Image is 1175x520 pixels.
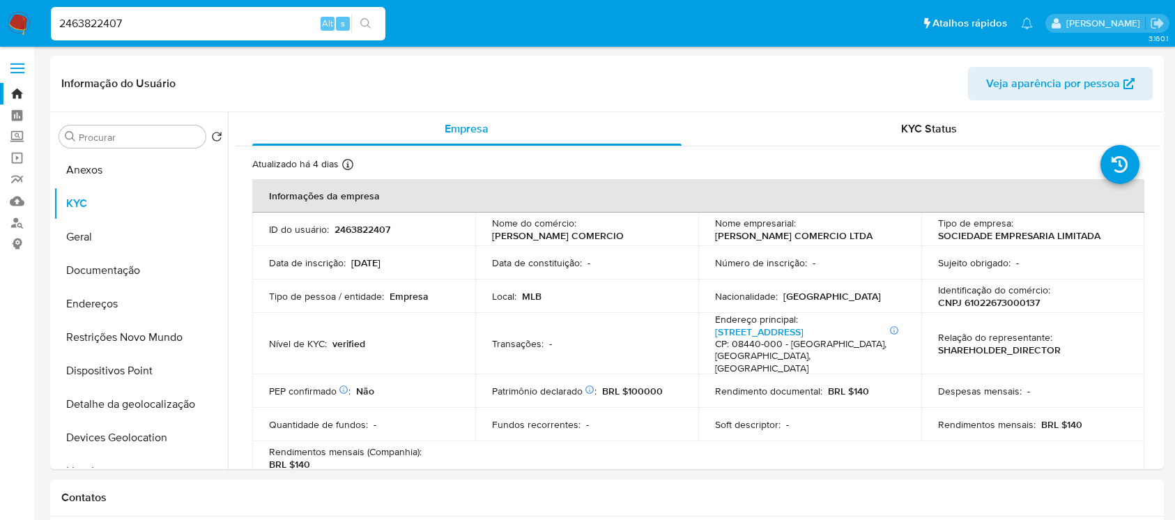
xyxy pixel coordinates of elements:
[332,337,365,350] p: verified
[492,418,581,431] p: Fundos recorrentes :
[269,337,327,350] p: Nível de KYC :
[783,290,881,303] p: [GEOGRAPHIC_DATA]
[1021,17,1033,29] a: Notificações
[322,17,333,30] span: Alt
[938,296,1040,309] p: CNPJ 61022673000137
[938,257,1011,269] p: Sujeito obrigado :
[61,491,1153,505] h1: Contatos
[938,344,1061,356] p: SHAREHOLDER_DIRECTOR
[492,229,624,242] p: [PERSON_NAME] COMERCIO
[269,445,422,458] p: Rendimentos mensais (Companhia) :
[715,313,798,326] p: Endereço principal :
[1027,385,1030,397] p: -
[492,337,544,350] p: Transações :
[1016,257,1019,269] p: -
[549,337,552,350] p: -
[1041,418,1082,431] p: BRL $140
[938,217,1013,229] p: Tipo de empresa :
[54,421,228,454] button: Devices Geolocation
[715,290,778,303] p: Nacionalidade :
[715,257,807,269] p: Número de inscrição :
[828,385,869,397] p: BRL $140
[252,158,339,171] p: Atualizado há 4 dias
[54,220,228,254] button: Geral
[522,290,542,303] p: MLB
[445,121,489,137] span: Empresa
[938,418,1036,431] p: Rendimentos mensais :
[715,418,781,431] p: Soft descriptor :
[938,385,1022,397] p: Despesas mensais :
[54,321,228,354] button: Restrições Novo Mundo
[269,418,368,431] p: Quantidade de fundos :
[932,16,1007,31] span: Atalhos rápidos
[492,290,516,303] p: Local :
[54,388,228,421] button: Detalhe da geolocalização
[492,385,597,397] p: Patrimônio declarado :
[715,229,873,242] p: [PERSON_NAME] COMERCIO LTDA
[61,77,176,91] h1: Informação do Usuário
[390,290,429,303] p: Empresa
[1150,16,1165,31] a: Sair
[269,257,346,269] p: Data de inscrição :
[586,418,589,431] p: -
[335,223,390,236] p: 2463822407
[65,131,76,142] button: Procurar
[813,257,815,269] p: -
[968,67,1153,100] button: Veja aparência por pessoa
[715,217,796,229] p: Nome empresarial :
[269,385,351,397] p: PEP confirmado :
[938,331,1052,344] p: Relação do representante :
[269,223,329,236] p: ID do usuário :
[587,257,590,269] p: -
[211,131,222,146] button: Retornar ao pedido padrão
[492,257,582,269] p: Data de constituição :
[341,17,345,30] span: s
[602,385,663,397] p: BRL $100000
[901,121,957,137] span: KYC Status
[715,338,899,375] h4: CP: 08440-000 - [GEOGRAPHIC_DATA], [GEOGRAPHIC_DATA], [GEOGRAPHIC_DATA]
[1066,17,1145,30] p: weverton.gomes@mercadopago.com.br
[54,354,228,388] button: Dispositivos Point
[79,131,200,144] input: Procurar
[51,15,385,33] input: Pesquise usuários ou casos...
[492,217,576,229] p: Nome do comércio :
[715,385,822,397] p: Rendimento documental :
[269,458,310,471] p: BRL $140
[351,14,380,33] button: search-icon
[938,284,1050,296] p: Identificação do comércio :
[54,254,228,287] button: Documentação
[252,179,1144,213] th: Informações da empresa
[54,153,228,187] button: Anexos
[786,418,789,431] p: -
[986,67,1120,100] span: Veja aparência por pessoa
[374,418,376,431] p: -
[351,257,381,269] p: [DATE]
[356,385,374,397] p: Não
[54,287,228,321] button: Endereços
[269,290,384,303] p: Tipo de pessoa / entidade :
[54,187,228,220] button: KYC
[715,325,804,339] a: [STREET_ADDRESS]
[938,229,1100,242] p: SOCIEDADE EMPRESARIA LIMITADA
[54,454,228,488] button: Lista Interna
